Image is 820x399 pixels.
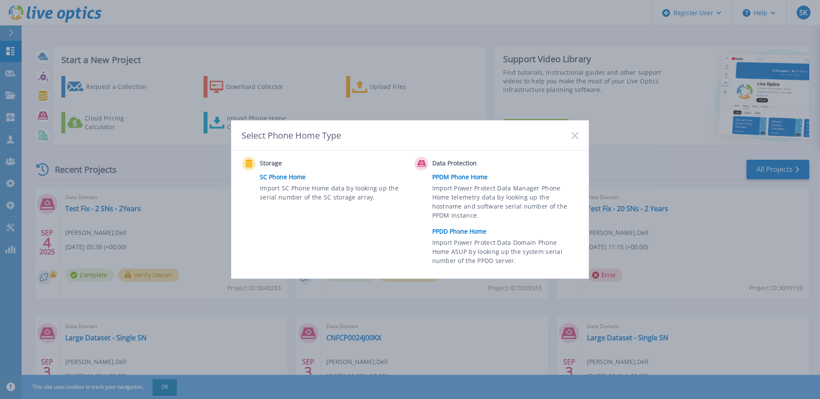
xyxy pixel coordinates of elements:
[432,171,583,184] a: PPDM Phone Home
[432,184,576,223] span: Import Power Protect Data Manager Phone Home telemetry data by looking up the hostname and softwa...
[242,130,342,141] div: Select Phone Home Type
[260,184,404,203] span: Import SC Phone Home data by looking up the serial number of the SC storage array.
[432,225,583,238] a: PPDD Phone Home
[432,238,576,268] span: Import Power Protect Data Domain Phone Home ASUP by looking up the system serial number of the PP...
[432,158,518,169] span: Data Protection
[260,171,410,184] a: SC Phone Home
[260,158,346,169] span: Storage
